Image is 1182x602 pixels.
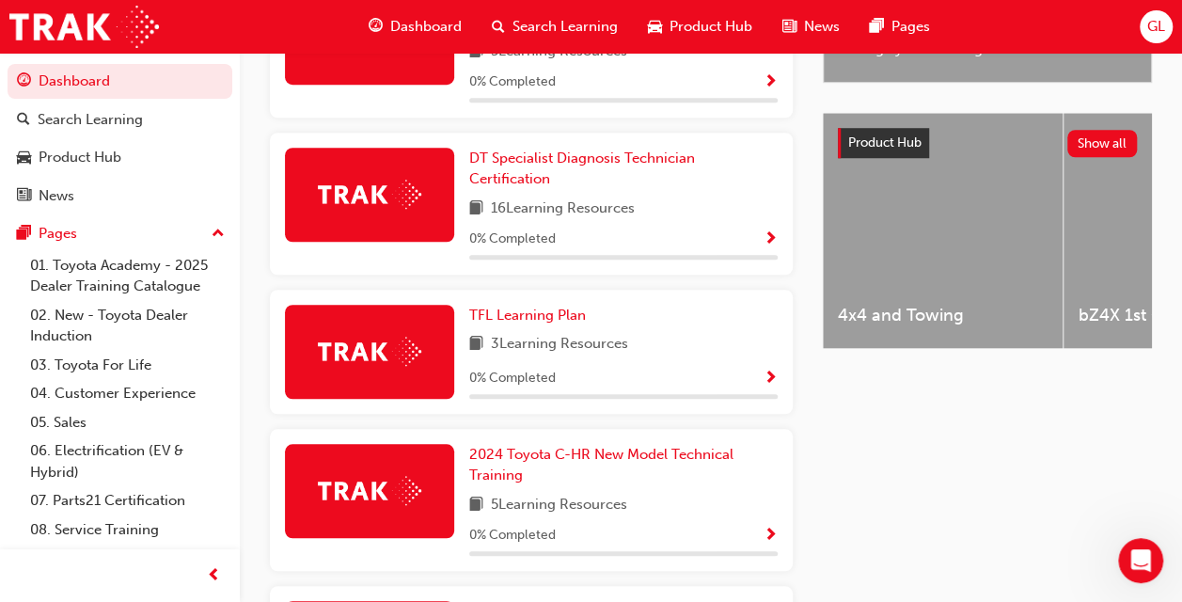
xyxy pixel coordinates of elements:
[848,135,922,150] span: Product Hub
[469,444,778,486] a: 2024 Toyota C-HR New Model Technical Training
[23,544,232,573] a: 09. Technical Training
[8,216,232,251] button: Pages
[764,371,778,388] span: Show Progress
[23,351,232,380] a: 03. Toyota For Life
[354,8,477,46] a: guage-iconDashboard
[1067,130,1138,157] button: Show all
[23,436,232,486] a: 06. Electrification (EV & Hybrid)
[23,515,232,545] a: 08. Service Training
[23,486,232,515] a: 07. Parts21 Certification
[38,109,143,131] div: Search Learning
[8,60,232,216] button: DashboardSearch LearningProduct HubNews
[477,8,633,46] a: search-iconSearch Learning
[670,16,752,38] span: Product Hub
[838,128,1137,158] a: Product HubShow all
[17,112,30,129] span: search-icon
[212,222,225,246] span: up-icon
[469,229,556,250] span: 0 % Completed
[469,333,483,356] span: book-icon
[469,307,586,324] span: TFL Learning Plan
[764,228,778,251] button: Show Progress
[648,15,662,39] span: car-icon
[469,525,556,547] span: 0 % Completed
[469,305,593,326] a: TFL Learning Plan
[767,8,855,46] a: news-iconNews
[764,231,778,248] span: Show Progress
[390,16,462,38] span: Dashboard
[8,179,232,214] a: News
[804,16,840,38] span: News
[318,476,421,505] img: Trak
[23,408,232,437] a: 05. Sales
[764,524,778,547] button: Show Progress
[17,226,31,243] span: pages-icon
[318,337,421,366] img: Trak
[1147,16,1165,38] span: GL
[23,379,232,408] a: 04. Customer Experience
[9,6,159,48] img: Trak
[469,71,556,93] span: 0 % Completed
[823,113,1063,348] a: 4x4 and Towing
[8,103,232,137] a: Search Learning
[17,73,31,90] span: guage-icon
[491,494,627,517] span: 5 Learning Resources
[764,71,778,94] button: Show Progress
[469,446,733,484] span: 2024 Toyota C-HR New Model Technical Training
[39,147,121,168] div: Product Hub
[469,150,695,188] span: DT Specialist Diagnosis Technician Certification
[764,528,778,545] span: Show Progress
[764,367,778,390] button: Show Progress
[1118,538,1163,583] iframe: Intercom live chat
[512,16,618,38] span: Search Learning
[491,333,628,356] span: 3 Learning Resources
[469,148,778,190] a: DT Specialist Diagnosis Technician Certification
[17,150,31,166] span: car-icon
[469,368,556,389] span: 0 % Completed
[782,15,796,39] span: news-icon
[469,198,483,221] span: book-icon
[23,251,232,301] a: 01. Toyota Academy - 2025 Dealer Training Catalogue
[23,301,232,351] a: 02. New - Toyota Dealer Induction
[855,8,945,46] a: pages-iconPages
[491,198,635,221] span: 16 Learning Resources
[8,140,232,175] a: Product Hub
[17,188,31,205] span: news-icon
[318,180,421,209] img: Trak
[369,15,383,39] span: guage-icon
[1140,10,1173,43] button: GL
[39,223,77,245] div: Pages
[469,494,483,517] span: book-icon
[764,74,778,91] span: Show Progress
[838,305,1048,326] span: 4x4 and Towing
[8,64,232,99] a: Dashboard
[39,185,74,207] div: News
[870,15,884,39] span: pages-icon
[633,8,767,46] a: car-iconProduct Hub
[492,15,505,39] span: search-icon
[891,16,930,38] span: Pages
[207,564,221,588] span: prev-icon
